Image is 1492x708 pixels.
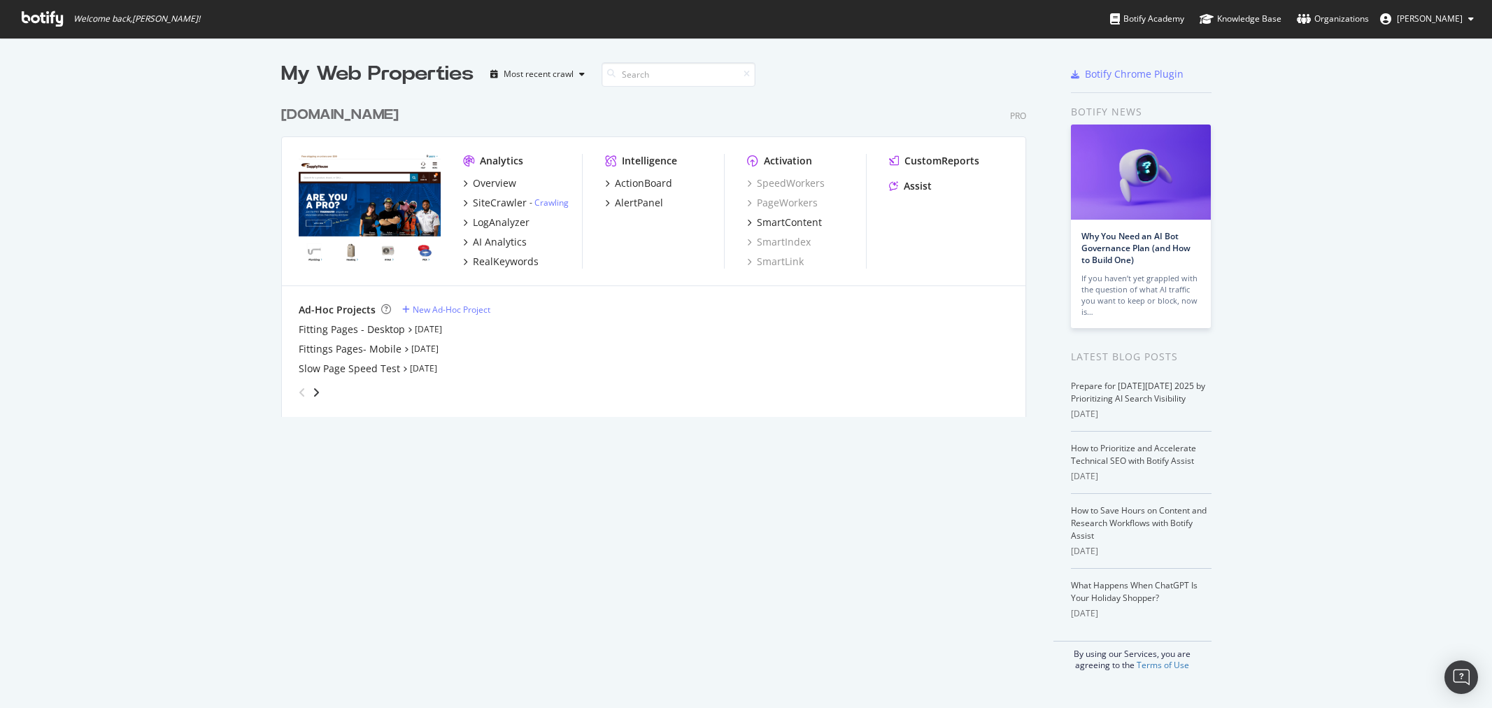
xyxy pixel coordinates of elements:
div: Open Intercom Messenger [1444,660,1478,694]
div: Latest Blog Posts [1071,349,1212,364]
div: Pro [1010,110,1026,122]
a: Fittings Pages- Mobile [299,342,402,356]
div: CustomReports [904,154,979,168]
div: AlertPanel [615,196,663,210]
div: By using our Services, you are agreeing to the [1053,641,1212,671]
input: Search [602,62,755,87]
a: SiteCrawler- Crawling [463,196,569,210]
div: Botify news [1071,104,1212,120]
div: SiteCrawler [473,196,527,210]
a: [DATE] [410,362,437,374]
a: SmartIndex [747,235,811,249]
div: angle-left [293,381,311,404]
button: [PERSON_NAME] [1369,8,1485,30]
a: [DOMAIN_NAME] [281,105,404,125]
a: SpeedWorkers [747,176,825,190]
a: Botify Chrome Plugin [1071,67,1184,81]
div: Intelligence [622,154,677,168]
span: Welcome back, [PERSON_NAME] ! [73,13,200,24]
a: PageWorkers [747,196,818,210]
div: Analytics [480,154,523,168]
div: If you haven’t yet grappled with the question of what AI traffic you want to keep or block, now is… [1081,273,1200,318]
div: RealKeywords [473,255,539,269]
button: Most recent crawl [485,63,590,85]
a: [DATE] [411,343,439,355]
a: Overview [463,176,516,190]
a: Fitting Pages - Desktop [299,323,405,337]
div: ActionBoard [615,176,672,190]
a: Terms of Use [1137,659,1189,671]
a: CustomReports [889,154,979,168]
a: Prepare for [DATE][DATE] 2025 by Prioritizing AI Search Visibility [1071,380,1205,404]
div: [DATE] [1071,408,1212,420]
a: AlertPanel [605,196,663,210]
a: Crawling [534,197,569,208]
div: Organizations [1297,12,1369,26]
div: Assist [904,179,932,193]
div: [DATE] [1071,607,1212,620]
a: What Happens When ChatGPT Is Your Holiday Shopper? [1071,579,1198,604]
a: New Ad-Hoc Project [402,304,490,316]
a: How to Save Hours on Content and Research Workflows with Botify Assist [1071,504,1207,541]
div: SmartContent [757,215,822,229]
img: Why You Need an AI Bot Governance Plan (and How to Build One) [1071,125,1211,220]
div: angle-right [311,385,321,399]
img: www.supplyhouse.com [299,154,441,267]
div: Botify Chrome Plugin [1085,67,1184,81]
div: grid [281,88,1037,417]
div: [DATE] [1071,470,1212,483]
a: SmartLink [747,255,804,269]
div: Activation [764,154,812,168]
a: AI Analytics [463,235,527,249]
a: Assist [889,179,932,193]
div: [DATE] [1071,545,1212,558]
a: SmartContent [747,215,822,229]
a: Why You Need an AI Bot Governance Plan (and How to Build One) [1081,230,1191,266]
div: Botify Academy [1110,12,1184,26]
a: How to Prioritize and Accelerate Technical SEO with Botify Assist [1071,442,1196,467]
a: LogAnalyzer [463,215,530,229]
div: - [530,197,569,208]
div: Ad-Hoc Projects [299,303,376,317]
div: Knowledge Base [1200,12,1281,26]
div: AI Analytics [473,235,527,249]
div: LogAnalyzer [473,215,530,229]
a: RealKeywords [463,255,539,269]
div: Most recent crawl [504,70,574,78]
a: [DATE] [415,323,442,335]
span: Alejandra Roca [1397,13,1463,24]
div: Overview [473,176,516,190]
div: My Web Properties [281,60,474,88]
div: [DOMAIN_NAME] [281,105,399,125]
div: New Ad-Hoc Project [413,304,490,316]
a: Slow Page Speed Test [299,362,400,376]
a: ActionBoard [605,176,672,190]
